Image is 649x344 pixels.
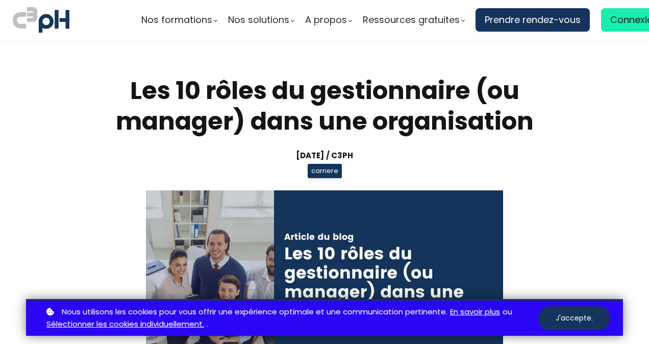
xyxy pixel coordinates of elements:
div: [DATE] / C3pH [87,150,562,161]
span: Nos formations [141,12,212,28]
h1: Les 10 rôles du gestionnaire (ou manager) dans une organisation [87,76,562,137]
span: Nous utilisons les cookies pour vous offrir une expérience optimale et une communication pertinente. [62,306,447,318]
img: logo C3PH [13,5,69,35]
a: Sélectionner les cookies individuellement. [46,318,204,331]
p: ou . [44,306,538,331]
a: Prendre rendez-vous [476,8,590,32]
span: carriere [308,164,342,178]
span: Prendre rendez-vous [485,12,581,28]
button: J'accepte. [538,306,610,330]
span: Ressources gratuites [363,12,460,28]
span: Nos solutions [228,12,289,28]
span: A propos [305,12,347,28]
a: En savoir plus [450,306,500,318]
